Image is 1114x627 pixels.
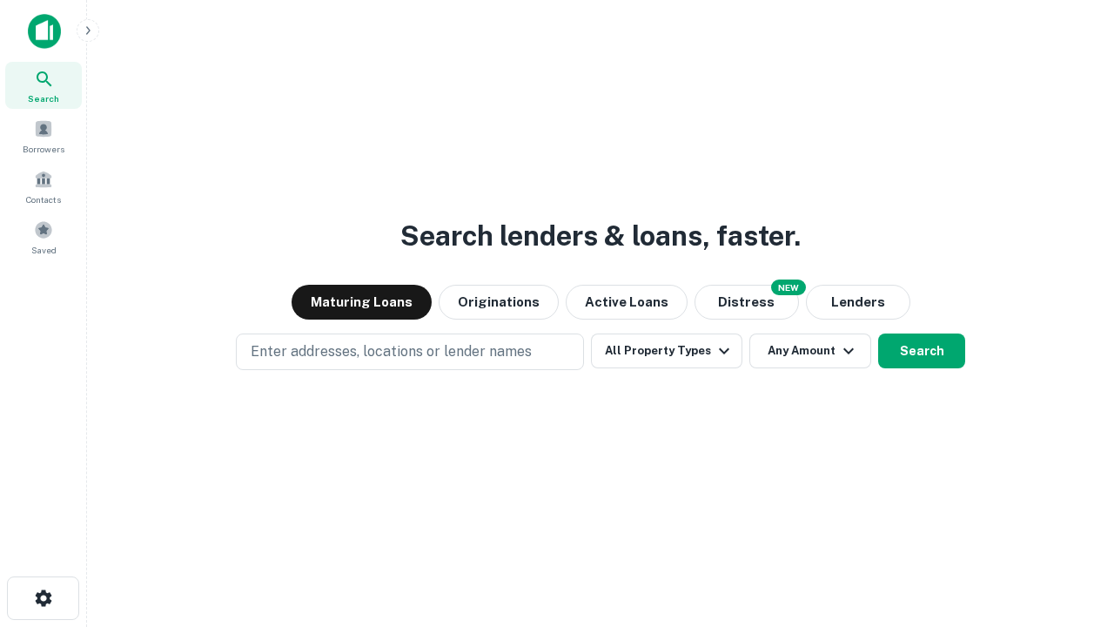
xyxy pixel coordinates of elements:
[400,215,801,257] h3: Search lenders & loans, faster.
[28,14,61,49] img: capitalize-icon.png
[439,285,559,320] button: Originations
[5,163,82,210] a: Contacts
[23,142,64,156] span: Borrowers
[31,243,57,257] span: Saved
[26,192,61,206] span: Contacts
[806,285,910,320] button: Lenders
[591,334,742,368] button: All Property Types
[695,285,799,320] button: Search distressed loans with lien and other non-mortgage details.
[878,334,965,368] button: Search
[28,91,59,105] span: Search
[5,213,82,260] a: Saved
[251,341,532,362] p: Enter addresses, locations or lender names
[292,285,432,320] button: Maturing Loans
[5,62,82,109] a: Search
[566,285,688,320] button: Active Loans
[5,112,82,159] a: Borrowers
[236,334,584,370] button: Enter addresses, locations or lender names
[1027,488,1114,571] iframe: Chat Widget
[771,280,806,295] div: NEW
[749,334,871,368] button: Any Amount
